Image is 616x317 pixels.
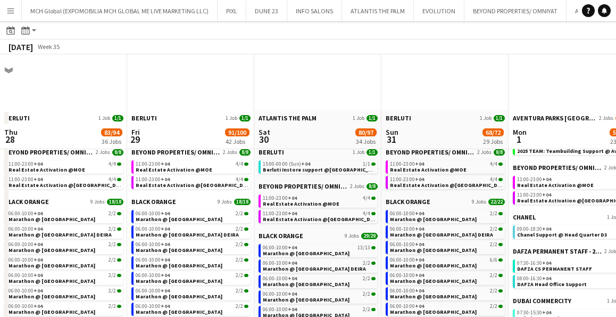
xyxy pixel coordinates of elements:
button: EVOLUTION [414,1,464,21]
span: Marathon @ CITY CENTRE DEIRA [390,231,493,238]
span: 9 Jobs [218,199,232,205]
span: 2/2 [109,273,116,278]
span: BEYOND PROPERTIES/ OMNIYAT [386,148,475,156]
a: 06:00-10:00+042/2Marathon @ [GEOGRAPHIC_DATA] [390,287,503,299]
span: +04 [415,272,424,279]
span: BERLUTI [131,114,157,122]
span: 06:00-10:00 [136,288,170,294]
span: BERLUTI [386,114,411,122]
span: BEYOND PROPERTIES/ OMNIYAT [131,148,221,156]
span: 06:00-10:00 [136,273,170,278]
span: +04 [415,210,424,217]
span: +04 [161,287,170,294]
span: 2/2 [236,257,243,263]
span: 09:00-18:30 [517,226,551,232]
span: +04 [288,290,297,297]
span: 2/2 [117,227,121,231]
span: Real Estate Activation @MOE [390,166,467,173]
span: AVENTURA PARKS DUBAI [513,114,597,122]
span: 2/2 [117,258,121,262]
span: 2/2 [117,212,121,215]
button: DUNE 23 [246,1,287,21]
span: BERLUTI [4,114,30,122]
span: +04 [288,210,297,217]
span: 18/18 [107,199,123,205]
span: +04 [542,191,551,198]
span: 11:00-23:00 [263,211,297,216]
a: BERLUTI1 Job1/1 [259,148,378,156]
span: Real Estate Activation @MOE [263,200,339,207]
div: BEYOND PROPERTIES/ OMNIYAT2 Jobs8/811:00-23:00+044/4Real Estate Activation @MOE11:00-23:00+044/4R... [386,148,505,198]
span: 13/13 [371,246,376,249]
span: 06:00-10:00 [136,242,170,247]
span: 06:00-10:00 [9,242,43,247]
button: ATLANTIS THE PALM [342,1,414,21]
a: 06:00-10:00+042/2Marathon @ [GEOGRAPHIC_DATA] DEIRA [263,259,376,272]
span: 2/2 [117,289,121,292]
a: BLACK ORANGE9 Jobs22/22 [386,198,505,206]
span: Marathon @ FESTIVAL CITY MALL [136,247,222,254]
span: 22/22 [488,199,505,205]
a: 06:00-10:00+042/2Marathon @ [GEOGRAPHIC_DATA] [263,290,376,303]
a: 06:00-10:00+0413/13Marathon @ [GEOGRAPHIC_DATA] [263,244,376,256]
span: Real Estate Activation @MOE [517,182,594,189]
button: BEYOND PROPERTIES/ OMNIYAT [464,1,567,21]
span: 06:00-10:00 [390,273,424,278]
span: 18/18 [234,199,251,205]
span: 1 Job [480,115,492,121]
a: 11:00-23:00+044/4Real Estate Activation @MOE [263,194,376,207]
span: 2/2 [490,288,497,294]
span: +04 [34,241,43,248]
button: PIXL [218,1,246,21]
span: 4/4 [363,211,370,216]
a: 06:00-10:00+042/2Marathon @ [GEOGRAPHIC_DATA] [9,287,121,299]
span: 2/2 [498,212,503,215]
span: 06:00-10:00 [136,226,170,232]
span: 4/4 [109,177,116,182]
span: 06:00-10:00 [9,273,43,278]
span: 11:00-23:00 [517,177,551,182]
span: 9 Jobs [345,233,359,239]
span: 2/2 [109,257,116,263]
span: +04 [301,160,310,167]
a: 11:00-23:00+044/4Real Estate Activation @[GEOGRAPHIC_DATA] [136,176,248,188]
span: BLACK ORANGE [4,198,49,206]
div: BERLUTI1 Job1/112:00-21:00+041/1Berluti Instore support @[GEOGRAPHIC_DATA] [4,114,123,148]
span: 1 Job [353,115,364,121]
a: 06:00-10:00+042/2Marathon @ [GEOGRAPHIC_DATA] DEIRA [9,225,121,238]
span: +04 [288,275,297,282]
span: 2/2 [236,242,243,247]
span: +04 [415,256,424,263]
span: +04 [34,176,43,183]
div: BERLUTI1 Job1/114:00-23:00+041/1Berluti Instore support @[GEOGRAPHIC_DATA] [386,114,505,148]
span: 1 Job [226,115,237,121]
span: 2/2 [490,242,497,247]
span: 4/4 [244,178,248,181]
div: ATLANTIS THE PALM1 Job1/117:30-22:30+041/1Cloud 22 @Atlantis the Royal [259,114,378,148]
span: 06:00-10:00 [9,257,43,263]
a: BLACK ORANGE9 Jobs18/18 [131,198,251,206]
span: Marathon @ CITY CENTRE MIRDIF [9,293,95,300]
span: 2/2 [109,288,116,294]
span: +04 [161,272,170,279]
span: 2/2 [490,273,497,278]
span: 4/4 [371,197,376,200]
a: 11:00-23:00+044/4Real Estate Activation @[GEOGRAPHIC_DATA] [263,210,376,222]
a: 06:00-10:00+042/2Marathon @ [GEOGRAPHIC_DATA] [136,287,248,299]
span: +04 [415,241,424,248]
span: 4/4 [236,161,243,167]
span: DAFZA CS PERMANENT STAFF [517,265,592,272]
span: 2/2 [236,273,243,278]
span: +04 [288,194,297,201]
span: 2/2 [363,291,370,297]
span: 2/2 [371,277,376,280]
span: Marathon @ MALL OF THE EMIRATES [9,278,95,285]
span: 11:00-23:00 [390,177,424,182]
span: 11:00-23:00 [263,196,297,201]
span: 06:00-10:00 [263,261,297,266]
span: +04 [415,176,424,183]
a: 06:00-10:00+042/2Marathon @ [GEOGRAPHIC_DATA] [9,303,121,315]
span: 2/2 [244,258,248,262]
span: 2/2 [371,262,376,265]
span: CHANEL [513,213,536,221]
